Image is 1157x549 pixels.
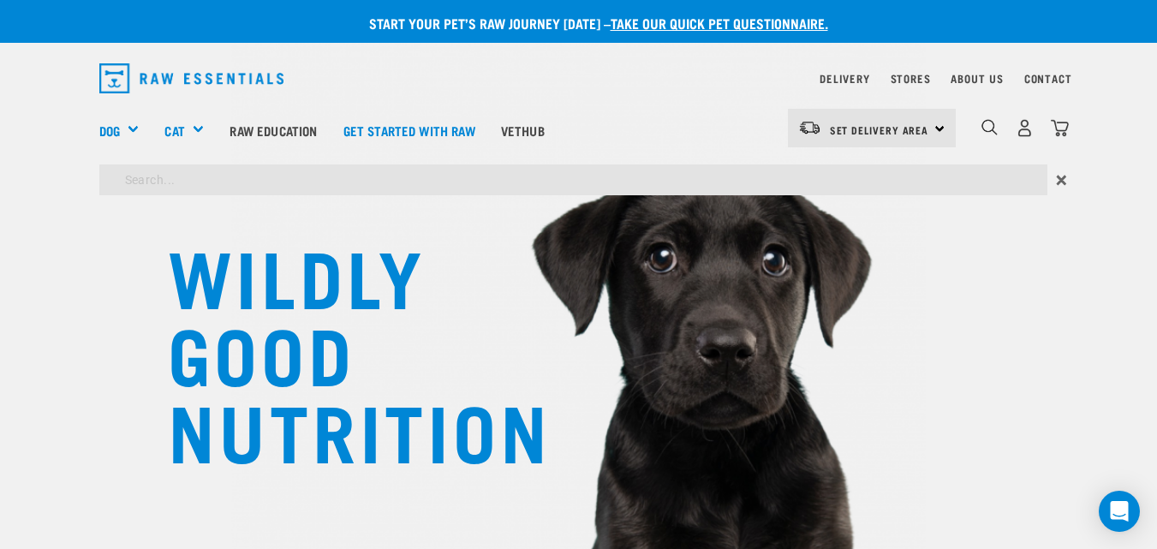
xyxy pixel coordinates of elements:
a: About Us [951,75,1003,81]
a: Dog [99,121,120,140]
img: home-icon@2x.png [1051,119,1069,137]
a: Get started with Raw [331,96,488,164]
a: Raw Education [217,96,330,164]
nav: dropdown navigation [86,57,1072,100]
a: Vethub [488,96,558,164]
a: Cat [164,121,184,140]
span: Set Delivery Area [830,127,929,133]
span: × [1056,164,1067,195]
input: Search... [99,164,1047,195]
img: user.png [1016,119,1034,137]
img: home-icon-1@2x.png [981,119,998,135]
a: Delivery [820,75,869,81]
img: Raw Essentials Logo [99,63,284,93]
h1: WILDLY GOOD NUTRITION [168,236,510,467]
a: Stores [891,75,931,81]
img: van-moving.png [798,120,821,135]
a: take our quick pet questionnaire. [611,19,828,27]
div: Open Intercom Messenger [1099,491,1140,532]
a: Contact [1024,75,1072,81]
